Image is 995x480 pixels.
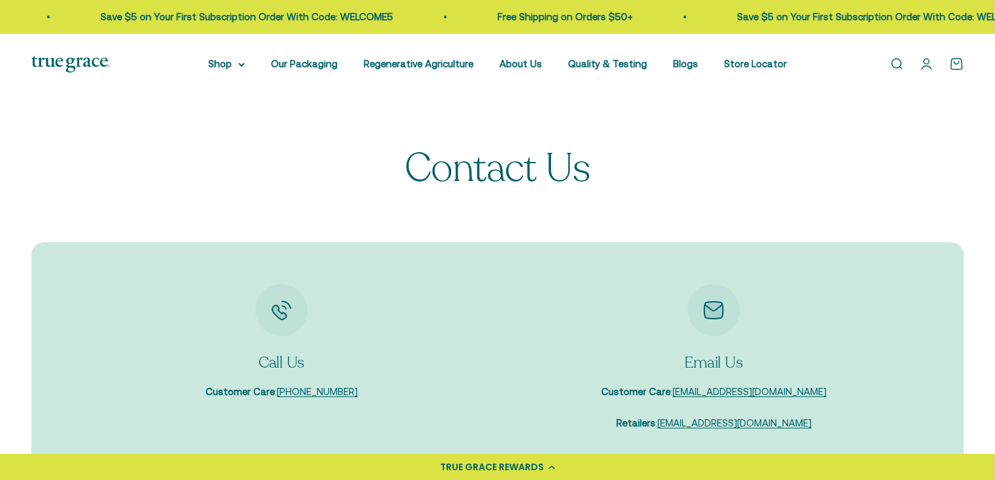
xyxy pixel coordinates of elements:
[497,11,633,22] a: Free Shipping on Orders $50+
[672,386,827,397] a: [EMAIL_ADDRESS][DOMAIN_NAME]
[206,352,358,374] p: Call Us
[206,384,358,400] p: :
[724,58,787,69] a: Store Locator
[601,415,827,431] p: :
[657,417,812,428] a: [EMAIL_ADDRESS][DOMAIN_NAME]
[601,352,827,374] p: Email Us
[206,386,275,397] strong: Customer Care
[364,58,473,69] a: Regenerative Agriculture
[208,56,245,72] summary: Shop
[616,417,655,428] strong: Retailers
[271,58,338,69] a: Our Packaging
[277,386,358,397] a: [PHONE_NUMBER]
[511,284,917,432] div: Item 2 of 2
[601,386,671,397] strong: Customer Care
[673,58,698,69] a: Blogs
[78,284,484,400] div: Item 1 of 2
[568,58,647,69] a: Quality & Testing
[101,9,393,25] p: Save $5 on Your First Subscription Order With Code: WELCOME5
[601,384,827,400] p: :
[405,147,590,190] p: Contact Us
[440,460,544,474] div: TRUE GRACE REWARDS
[499,58,542,69] a: About Us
